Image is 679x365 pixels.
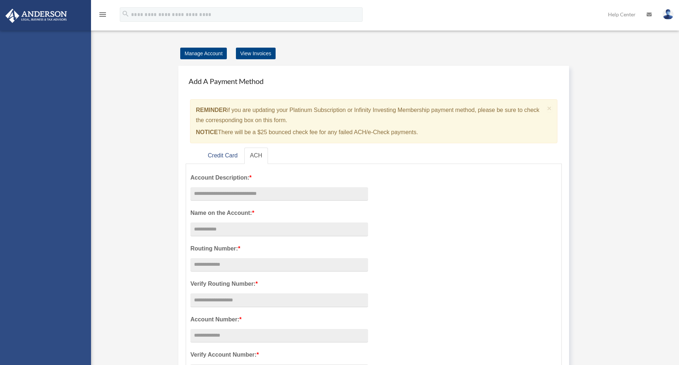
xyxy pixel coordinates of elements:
label: Account Number: [190,314,368,325]
a: View Invoices [236,48,276,59]
label: Account Description: [190,173,368,183]
label: Verify Account Number: [190,350,368,360]
label: Routing Number: [190,244,368,254]
a: menu [98,13,107,19]
div: if you are updating your Platinum Subscription or Infinity Investing Membership payment method, p... [190,99,557,143]
button: Close [547,104,552,112]
a: Manage Account [180,48,227,59]
span: × [547,104,552,112]
p: There will be a $25 bounced check fee for any failed ACH/e-Check payments. [196,127,544,137]
label: Verify Routing Number: [190,279,368,289]
label: Name on the Account: [190,208,368,218]
i: menu [98,10,107,19]
a: ACH [244,148,268,164]
img: User Pic [663,9,674,20]
strong: REMINDER [196,107,227,113]
i: search [122,10,130,18]
a: Credit Card [202,148,244,164]
strong: NOTICE [196,129,218,135]
img: Anderson Advisors Platinum Portal [3,9,69,23]
h4: Add A Payment Method [186,73,562,89]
